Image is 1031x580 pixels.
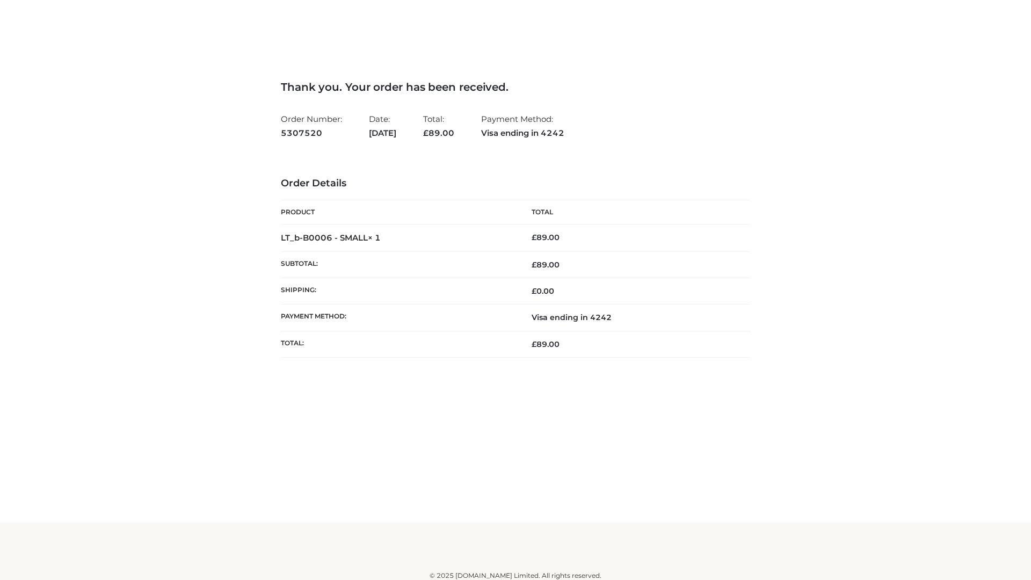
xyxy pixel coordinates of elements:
strong: × 1 [368,233,381,243]
span: £ [532,339,536,349]
th: Payment method: [281,305,515,331]
strong: [DATE] [369,126,396,140]
span: £ [532,260,536,270]
strong: Visa ending in 4242 [481,126,564,140]
h3: Thank you. Your order has been received. [281,81,750,93]
span: £ [532,286,536,296]
strong: 5307520 [281,126,342,140]
h3: Order Details [281,178,750,190]
li: Order Number: [281,110,342,142]
span: 89.00 [532,339,560,349]
bdi: 0.00 [532,286,554,296]
th: Total: [281,331,515,357]
span: £ [423,128,429,138]
th: Shipping: [281,278,515,305]
strong: LT_b-B0006 - SMALL [281,233,381,243]
span: 89.00 [423,128,454,138]
th: Total [515,200,750,224]
td: Visa ending in 4242 [515,305,750,331]
li: Total: [423,110,454,142]
span: £ [532,233,536,242]
th: Subtotal: [281,251,515,278]
li: Date: [369,110,396,142]
bdi: 89.00 [532,233,560,242]
th: Product [281,200,515,224]
span: 89.00 [532,260,560,270]
li: Payment Method: [481,110,564,142]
